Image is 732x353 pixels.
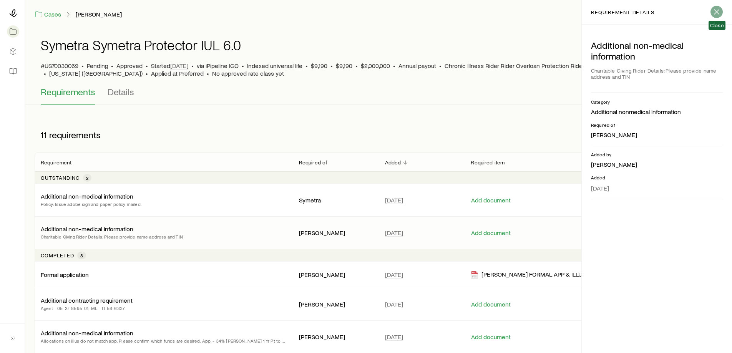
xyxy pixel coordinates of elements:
[41,225,133,233] p: Additional non-medical information
[81,62,84,70] span: •
[591,108,723,116] p: Additional nonmedical information
[191,62,194,70] span: •
[305,62,308,70] span: •
[710,22,724,28] span: Close
[207,70,209,77] span: •
[75,11,122,18] a: [PERSON_NAME]
[41,86,717,105] div: Application details tabs
[445,62,712,70] span: Chronic Illness Rider Rider Overloan Protection Rider Rider Accelerated Benefit Rider (Terminal) ...
[146,62,148,70] span: •
[86,175,88,181] span: 2
[146,70,148,77] span: •
[151,62,188,70] p: Started
[299,300,373,308] p: [PERSON_NAME]
[299,159,328,166] p: Required of
[108,86,134,97] span: Details
[471,229,511,237] button: Add document
[471,197,511,204] button: Add document
[361,62,390,70] span: $2,000,000
[398,62,436,70] span: Annual payout
[35,10,61,19] a: Cases
[41,304,133,312] p: Agent - 05-27-8595-01; ML - 11-58-6337
[41,129,47,140] span: 11
[212,70,284,77] span: No approved rate class yet
[49,70,143,77] span: [US_STATE] ([GEOGRAPHIC_DATA])
[299,333,373,341] p: [PERSON_NAME]
[471,270,588,279] div: [PERSON_NAME] FORMAL APP & ILLUS - Symetra
[385,229,403,237] span: [DATE]
[591,174,723,181] p: Added
[591,9,654,15] p: requirement details
[247,62,302,70] span: Indexed universal life
[41,329,133,337] p: Additional non-medical information
[41,37,241,53] h1: Symetra Symetra Protector IUL 6.0
[385,196,403,204] span: [DATE]
[471,159,505,166] p: Required item
[385,300,403,308] span: [DATE]
[44,70,46,77] span: •
[151,70,204,77] span: Applied at Preferred
[355,62,358,70] span: •
[49,129,101,140] span: requirements
[41,297,133,304] p: Additional contracting requirement
[471,301,511,308] button: Add document
[299,196,373,204] p: Symetra
[591,131,723,139] p: [PERSON_NAME]
[471,333,511,341] button: Add document
[393,62,395,70] span: •
[116,62,143,70] span: Approved
[591,151,723,157] p: Added by
[41,200,142,208] p: Policy: Issue adobe sign and paper policy mailed.
[197,62,239,70] span: via iPipeline IGO
[439,62,442,70] span: •
[242,62,244,70] span: •
[41,271,89,278] p: Formal application
[41,159,71,166] p: Requirement
[41,337,287,345] p: Allocations on illus do not match app. Please confirm which funds are desired. App: - 34% [PERSON...
[591,99,723,105] p: Category
[41,252,74,259] p: Completed
[591,65,723,83] div: Charitable Giving Rider Details: Please provide name address and TIN
[170,62,188,70] span: [DATE]
[385,333,403,341] span: [DATE]
[591,184,609,192] span: [DATE]
[41,86,95,97] span: Requirements
[41,62,78,70] span: #US70030069
[111,62,113,70] span: •
[591,40,723,61] p: Additional non-medical information
[41,233,183,240] p: Charitable Giving Rider Details: Please provide name address and TIN
[330,62,333,70] span: •
[299,229,373,237] p: [PERSON_NAME]
[87,62,108,70] p: Pending
[336,62,352,70] span: $9,190
[591,122,723,128] p: Required of
[299,271,373,278] p: [PERSON_NAME]
[385,271,403,278] span: [DATE]
[41,175,80,181] p: Outstanding
[591,161,723,168] p: [PERSON_NAME]
[385,159,401,166] p: Added
[80,252,83,259] span: 8
[41,192,133,200] p: Additional non-medical information
[311,62,327,70] span: $9,190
